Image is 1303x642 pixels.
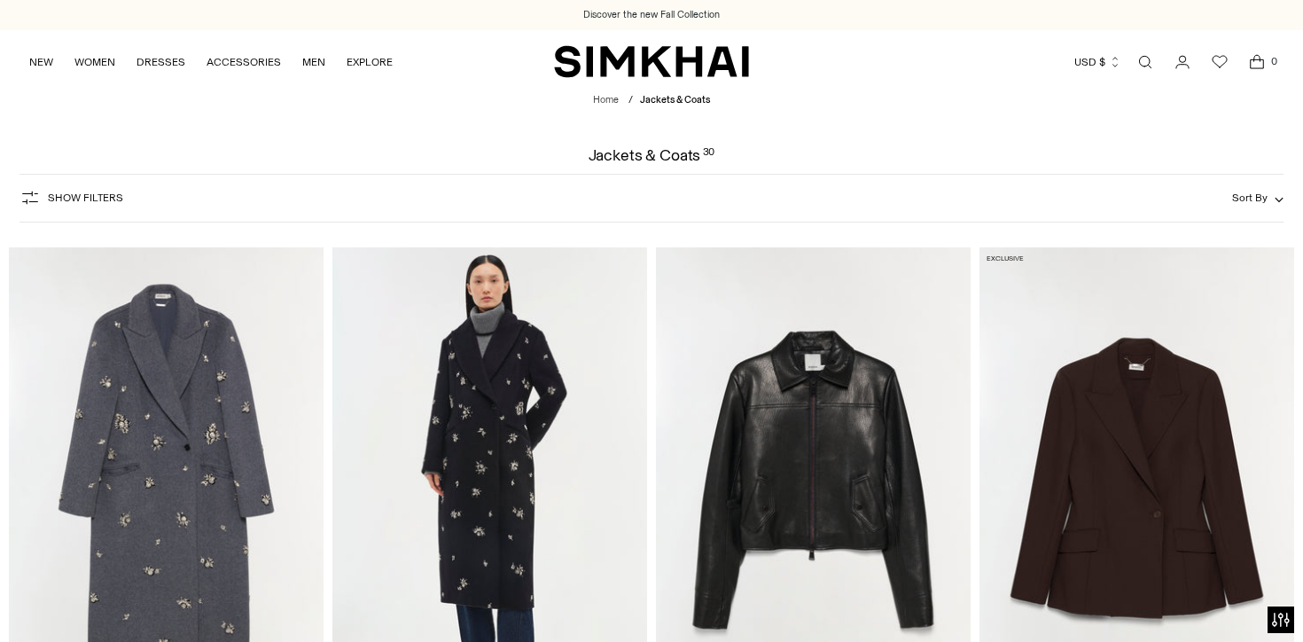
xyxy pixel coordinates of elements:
[1165,44,1200,80] a: Go to the account page
[20,184,123,212] button: Show Filters
[207,43,281,82] a: ACCESSORIES
[302,43,325,82] a: MEN
[1202,44,1237,80] a: Wishlist
[593,93,710,108] nav: breadcrumbs
[554,44,749,79] a: SIMKHAI
[74,43,115,82] a: WOMEN
[628,93,633,108] div: /
[583,8,720,22] a: Discover the new Fall Collection
[1266,53,1282,69] span: 0
[137,43,185,82] a: DRESSES
[1127,44,1163,80] a: Open search modal
[1232,188,1283,207] button: Sort By
[589,147,715,163] h1: Jackets & Coats
[29,43,53,82] a: NEW
[48,192,123,204] span: Show Filters
[593,94,619,106] a: Home
[347,43,393,82] a: EXPLORE
[1074,43,1121,82] button: USD $
[640,94,710,106] span: Jackets & Coats
[703,147,715,163] div: 30
[1232,192,1268,204] span: Sort By
[1239,44,1275,80] a: Open cart modal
